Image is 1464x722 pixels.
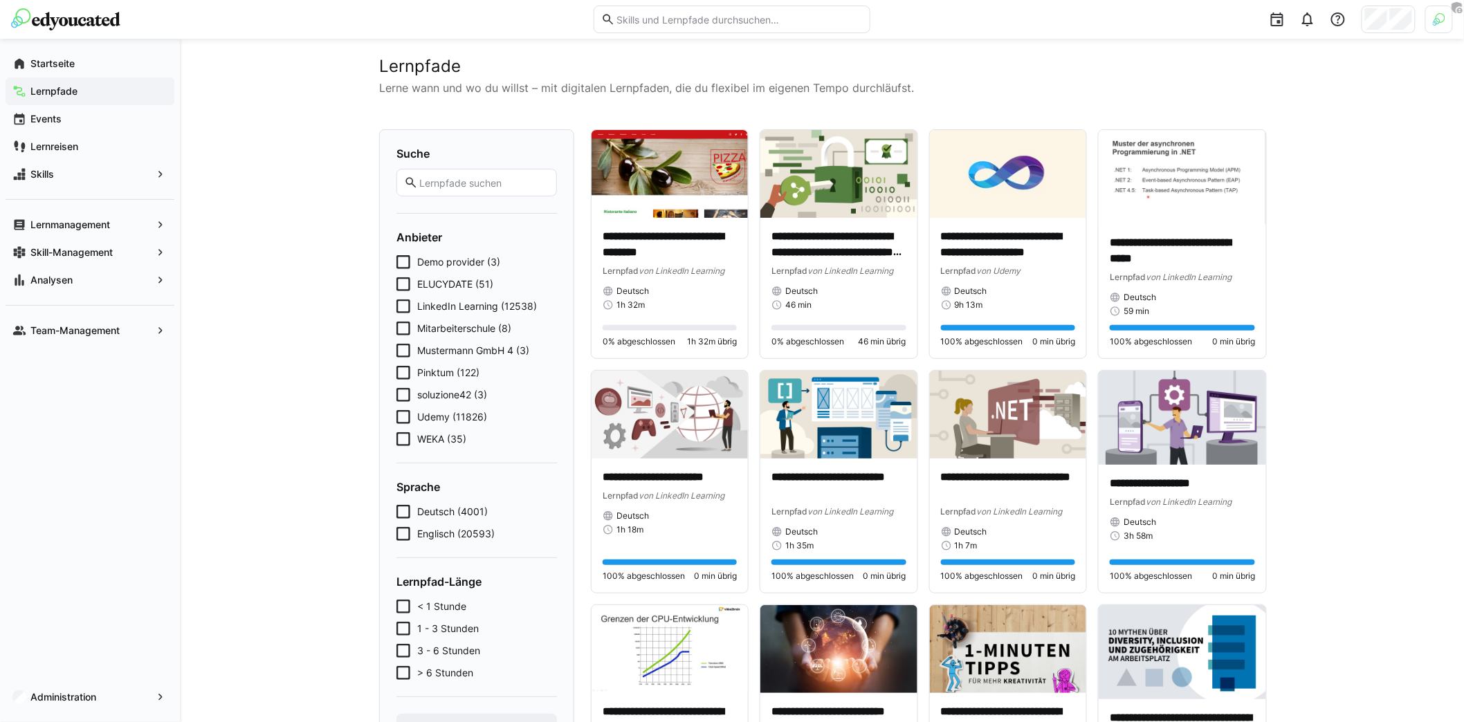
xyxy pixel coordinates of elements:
h2: Lernpfade [379,56,1265,77]
span: von LinkedIn Learning [1146,497,1232,507]
span: Deutsch [1124,292,1156,303]
span: 3h 58m [1124,530,1153,541]
p: Lerne wann und wo du willst – mit digitalen Lernpfaden, die du flexibel im eigenen Tempo durchläu... [379,80,1265,96]
span: 1h 32m [616,299,645,311]
span: 100% abgeschlossen [603,571,685,582]
span: 46 min [785,299,812,311]
span: Lernpfad [941,506,977,517]
span: Lernpfad [1110,272,1146,282]
span: 46 min übrig [859,336,906,347]
img: image [760,130,917,218]
img: image [930,371,1086,459]
span: 0 min übrig [1212,336,1255,347]
span: von LinkedIn Learning [977,506,1063,517]
span: > 6 Stunden [417,666,473,680]
span: 1h 32m übrig [687,336,737,347]
span: 59 min [1124,306,1149,317]
span: Lernpfad [603,266,639,276]
span: Deutsch [616,286,649,297]
img: image [930,130,1086,218]
span: Englisch (20593) [417,527,495,541]
span: 9h 13m [955,299,983,311]
span: 0 min übrig [1212,571,1255,582]
img: image [592,371,748,459]
span: von LinkedIn Learning [807,506,893,517]
span: ELUCYDATE (51) [417,277,493,291]
span: Lernpfad [603,490,639,501]
span: 3 - 6 Stunden [417,644,480,658]
span: 100% abgeschlossen [771,571,854,582]
span: 100% abgeschlossen [941,336,1023,347]
span: 1h 18m [616,524,643,535]
img: image [1099,130,1266,224]
span: Deutsch [616,510,649,521]
img: image [592,130,748,218]
span: LinkedIn Learning (12538) [417,299,537,313]
span: Deutsch [955,526,987,537]
img: image [760,605,917,693]
span: von LinkedIn Learning [1146,272,1232,282]
span: von LinkedIn Learning [639,266,724,276]
span: Mustermann GmbH 4 (3) [417,344,529,358]
span: Lernpfad [941,266,977,276]
span: 100% abgeschlossen [1110,336,1192,347]
img: image [1099,371,1266,465]
img: image [760,371,917,459]
span: 0% abgeschlossen [603,336,675,347]
h4: Anbieter [396,230,557,244]
span: 0 min übrig [863,571,906,582]
h4: Suche [396,147,557,160]
span: Lernpfad [771,506,807,517]
span: 0 min übrig [1032,571,1075,582]
span: 0 min übrig [694,571,737,582]
h4: Lernpfad-Länge [396,575,557,589]
span: Pinktum (122) [417,366,479,380]
span: 100% abgeschlossen [1110,571,1192,582]
span: 100% abgeschlossen [941,571,1023,582]
span: Deutsch [955,286,987,297]
input: Skills und Lernpfade durchsuchen… [615,13,863,26]
span: 1h 35m [785,540,814,551]
span: Deutsch [1124,517,1156,528]
span: WEKA (35) [417,432,466,446]
span: 0 min übrig [1032,336,1075,347]
span: soluzione42 (3) [417,388,487,402]
span: 0% abgeschlossen [771,336,844,347]
span: Lernpfad [771,266,807,276]
span: Deutsch [785,526,818,537]
img: image [1099,605,1266,699]
span: Deutsch (4001) [417,505,488,519]
span: Deutsch [785,286,818,297]
span: von Udemy [977,266,1021,276]
span: Lernpfad [1110,497,1146,507]
span: Demo provider (3) [417,255,500,269]
span: 1 - 3 Stunden [417,622,479,636]
span: Mitarbeiterschule (8) [417,322,511,335]
span: 1h 7m [955,540,978,551]
input: Lernpfade suchen [418,176,549,189]
span: von LinkedIn Learning [807,266,893,276]
span: < 1 Stunde [417,600,466,613]
span: von LinkedIn Learning [639,490,724,501]
span: Udemy (11826) [417,410,487,424]
h4: Sprache [396,480,557,494]
img: image [930,605,1086,693]
img: image [592,605,748,693]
